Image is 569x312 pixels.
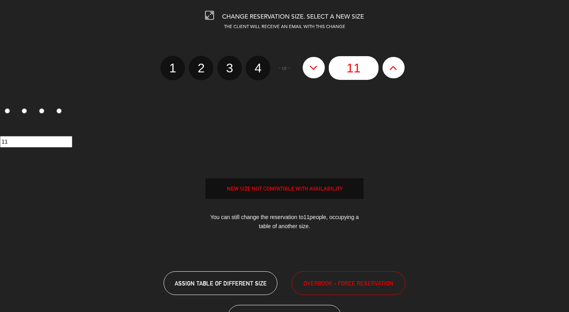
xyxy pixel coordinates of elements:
[17,105,35,119] label: 2
[279,64,290,73] span: - or -
[39,108,44,113] input: 3
[5,108,10,113] input: 1
[303,214,310,220] span: 11
[164,271,277,295] button: ASSIGN TABLE OF DIFFERENT SIZE
[224,25,345,29] span: THE CLIENT WILL RECEIVE AN EMAIL WITH THIS CHANGE
[175,280,267,287] span: ASSIGN TABLE OF DIFFERENT SIZE
[160,56,185,80] label: 1
[246,56,270,80] label: 4
[206,184,363,193] div: NEW SIZE NOT COMPATIBLE WITH AVAILABILITY
[303,279,394,288] span: OVERBOOK - FORCE RESERVATION
[292,271,405,295] button: OVERBOOK - FORCE RESERVATION
[217,56,242,80] label: 3
[52,105,69,119] label: 4
[189,56,213,80] label: 2
[57,108,62,113] input: 4
[22,108,27,113] input: 2
[35,105,52,119] label: 3
[205,207,364,237] div: You can still change the reservation to people, occupying a table of another size.
[222,14,364,20] span: CHANGE RESERVATION SIZE. SELECT A NEW SIZE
